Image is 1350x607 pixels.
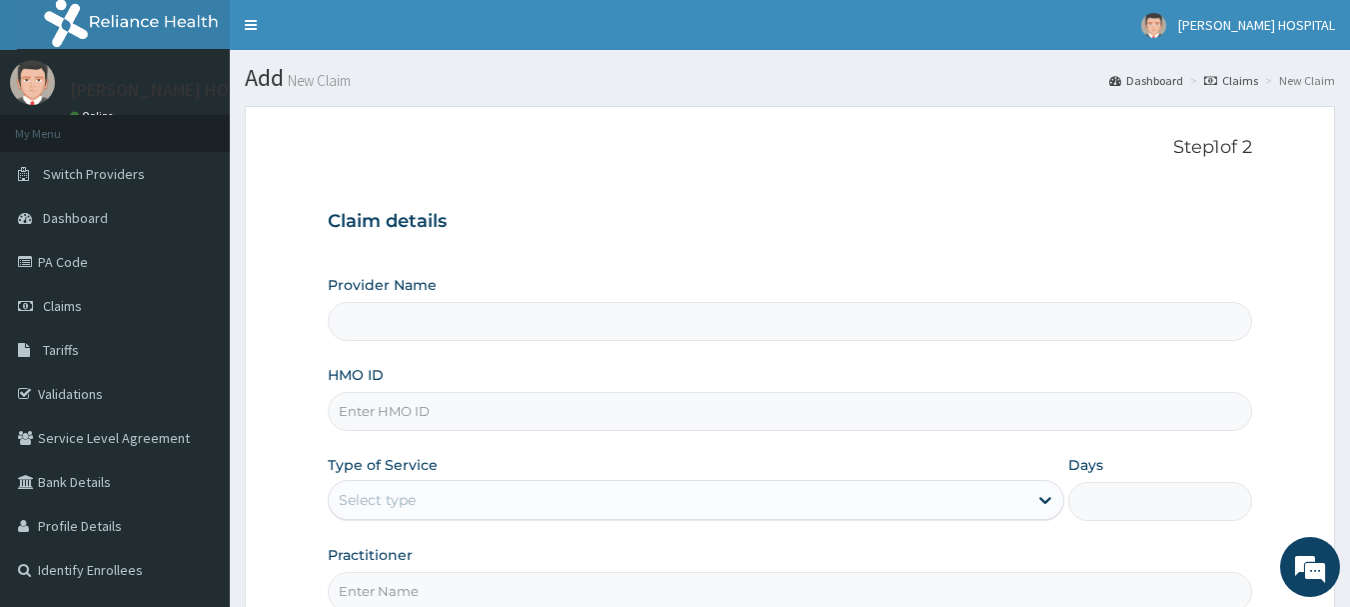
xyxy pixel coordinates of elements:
span: Dashboard [43,209,108,227]
p: Step 1 of 2 [328,137,1253,159]
div: Select type [339,490,416,510]
a: Claims [1204,72,1258,89]
label: Type of Service [328,455,438,475]
label: Practitioner [328,545,413,565]
img: User Image [1141,13,1166,38]
a: Online [70,109,118,123]
a: Dashboard [1109,72,1183,89]
label: HMO ID [328,365,384,385]
label: Provider Name [328,275,437,295]
span: Tariffs [43,341,79,359]
span: Claims [43,297,82,315]
input: Enter HMO ID [328,392,1253,431]
span: [PERSON_NAME] HOSPITAL [1178,16,1335,34]
img: User Image [10,60,55,105]
h1: Add [245,65,1335,91]
small: New Claim [284,73,351,88]
li: New Claim [1260,72,1335,89]
p: [PERSON_NAME] HOSPITAL [70,81,283,99]
h3: Claim details [328,211,1253,233]
span: Switch Providers [43,165,145,183]
label: Days [1068,455,1103,475]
